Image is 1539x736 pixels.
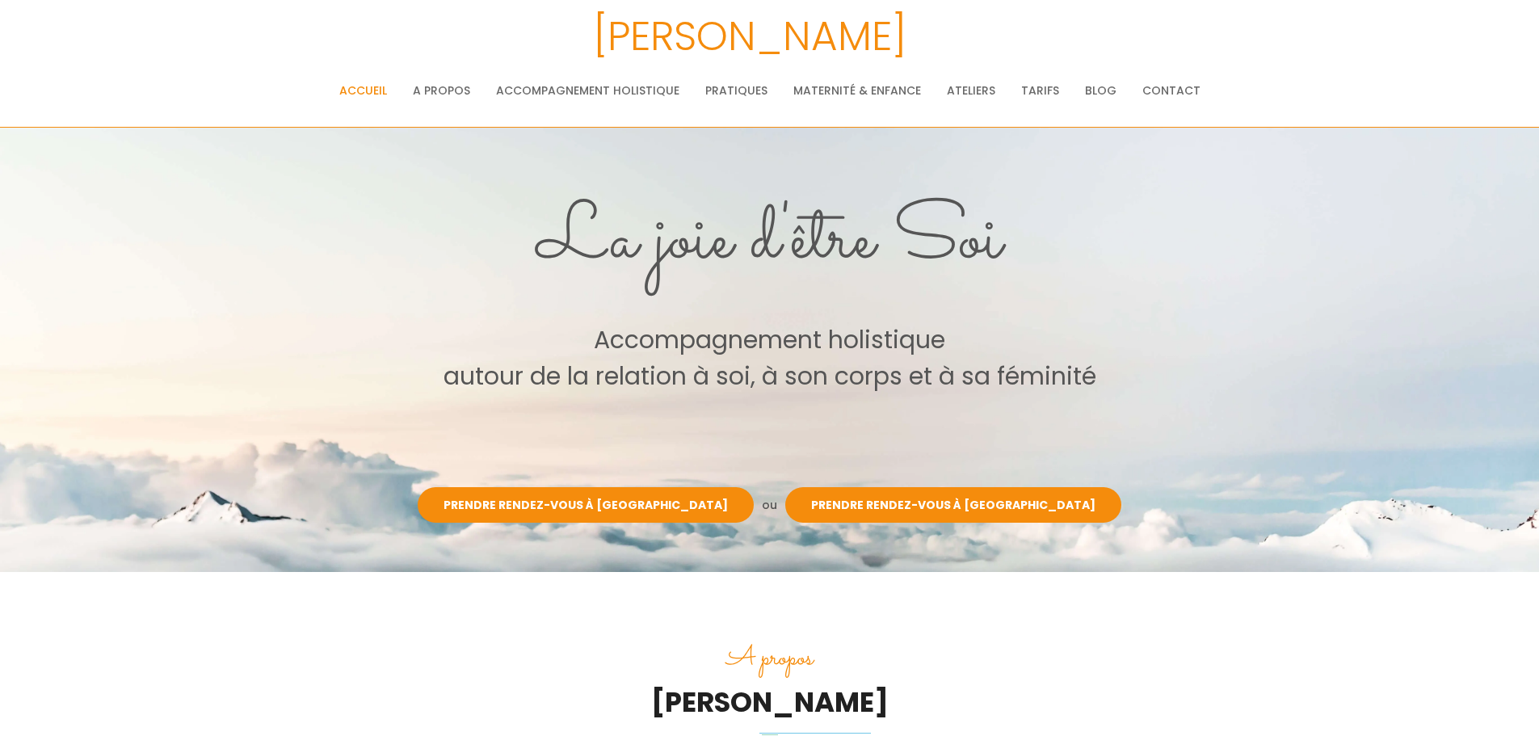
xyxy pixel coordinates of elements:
[705,74,767,107] a: Pratiques
[754,495,785,515] div: ou
[1085,74,1116,107] a: Blog
[413,74,470,107] a: A propos
[1021,74,1059,107] a: Tarifs
[297,680,1243,724] h2: [PERSON_NAME]
[1142,74,1201,107] a: Contact
[44,4,1454,69] h3: [PERSON_NAME]
[297,637,1243,680] h3: A propos
[947,74,995,107] a: Ateliers
[785,487,1121,523] a: Prendre rendez-vous à [GEOGRAPHIC_DATA]
[339,74,387,107] a: Accueil
[418,487,754,523] a: Prendre rendez-vous à [GEOGRAPHIC_DATA]
[793,74,921,107] a: Maternité & Enfance
[496,74,679,107] a: Accompagnement holistique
